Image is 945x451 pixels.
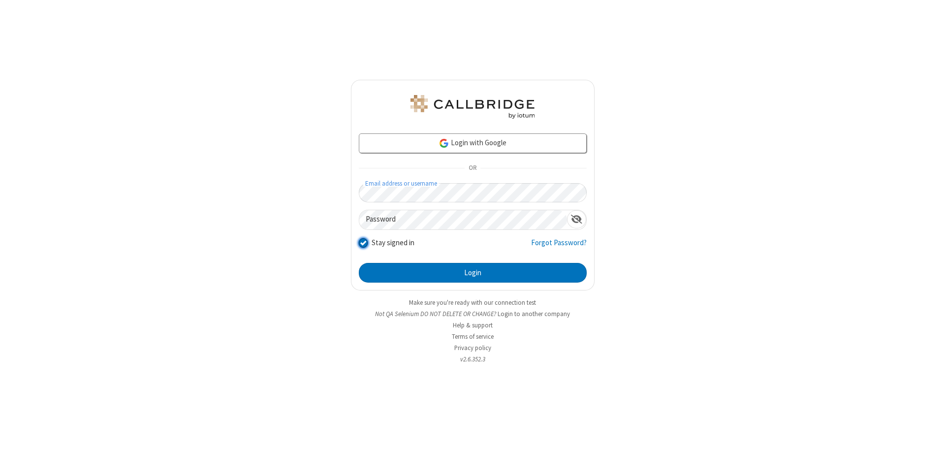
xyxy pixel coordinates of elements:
span: OR [465,161,480,175]
a: Make sure you're ready with our connection test [409,298,536,307]
button: Login [359,263,587,283]
button: Login to another company [498,309,570,319]
a: Terms of service [452,332,494,341]
div: Show password [567,210,586,228]
a: Privacy policy [454,344,491,352]
input: Password [359,210,567,229]
a: Forgot Password? [531,237,587,256]
img: QA Selenium DO NOT DELETE OR CHANGE [409,95,536,119]
li: Not QA Selenium DO NOT DELETE OR CHANGE? [351,309,595,319]
a: Login with Google [359,133,587,153]
li: v2.6.352.3 [351,354,595,364]
img: google-icon.png [439,138,449,149]
input: Email address or username [359,183,587,202]
label: Stay signed in [372,237,414,249]
a: Help & support [453,321,493,329]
